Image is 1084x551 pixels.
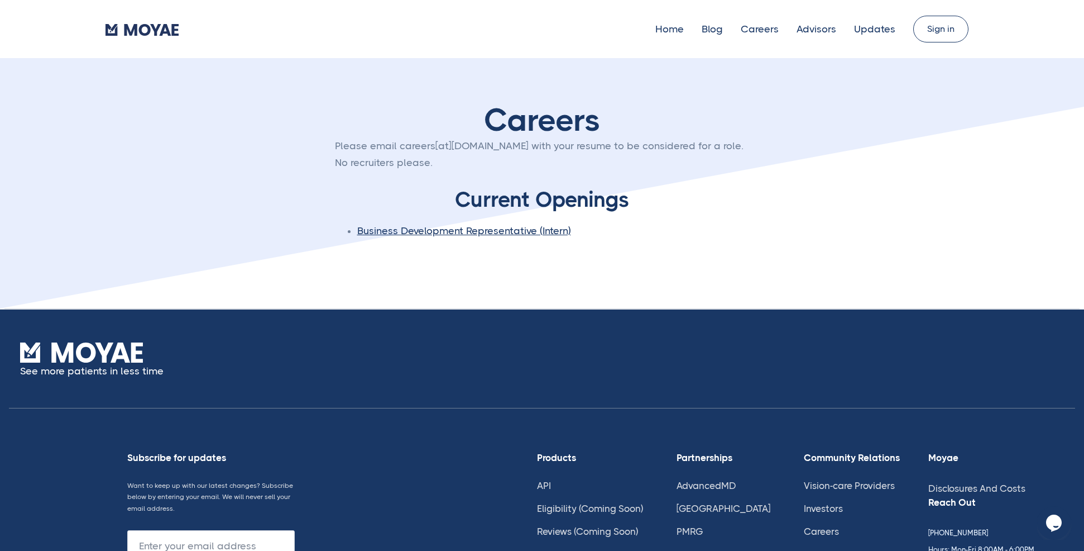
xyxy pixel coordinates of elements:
[357,225,571,236] a: Business Development Representative (Intern)
[20,363,164,379] p: See more patients in less time
[804,480,895,491] a: Vision-care Providers
[105,21,179,37] a: home
[854,23,895,35] a: Updates
[20,343,164,379] a: See more patients in less time
[804,503,843,514] a: Investors
[677,503,770,514] a: [GEOGRAPHIC_DATA]
[335,186,750,213] h2: Current Openings
[804,526,839,537] a: Careers
[1037,506,1073,540] iframe: chat widget
[335,103,750,137] h1: Careers
[537,452,649,463] div: Products
[928,452,1048,463] div: Moyae
[537,503,643,514] a: Eligibility (Coming Soon)
[105,24,179,36] img: Moyae Logo
[928,497,1048,508] div: Reach Out
[797,23,836,35] a: Advisors
[537,480,551,491] a: API
[913,16,968,42] a: Sign in
[677,480,736,491] a: AdvancedMD
[335,137,750,171] p: Please email careers[at][DOMAIN_NAME] with your resume to be considered for a role. No recruiters...
[537,526,638,537] a: Reviews (Coming Soon)
[928,483,1025,494] a: Disclosures And Costs
[127,480,295,515] p: Want to keep up with our latest changes? Subscribe below by entering your email. We will never se...
[655,23,684,35] a: Home
[677,452,776,463] div: Partnerships
[677,526,703,537] a: PMRG
[702,23,723,35] a: Blog
[804,452,900,463] div: Community Relations
[741,23,779,35] a: Careers
[127,452,295,463] div: Subscribe for updates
